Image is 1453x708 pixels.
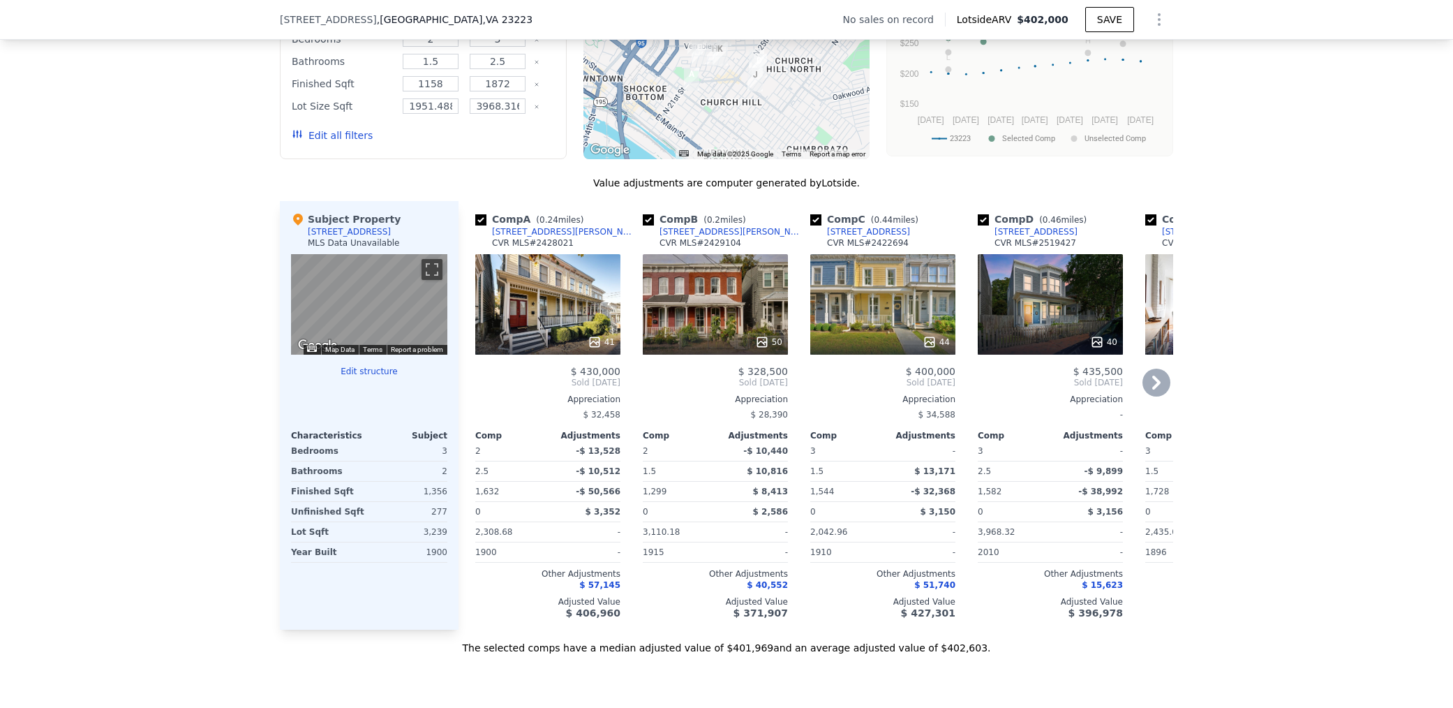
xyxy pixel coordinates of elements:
span: $ 328,500 [738,366,788,377]
div: Adjustments [715,430,788,441]
span: $ 400,000 [906,366,955,377]
span: $ 34,588 [918,410,955,420]
div: 1896 [1145,543,1215,562]
span: ( miles) [698,215,751,225]
span: 0.2 [707,215,720,225]
text: [DATE] [988,115,1014,125]
div: Other Adjustments [1145,568,1290,580]
div: [STREET_ADDRESS] [827,226,910,237]
span: -$ 10,440 [743,446,788,456]
div: CVR MLS # 2503756 [1162,237,1244,249]
span: $ 13,171 [914,466,955,476]
span: 1,632 [475,487,499,496]
div: 1.5 [810,462,880,481]
span: 0.46 [1043,215,1061,225]
div: 2010 [978,543,1048,562]
span: $ 15,623 [1082,580,1123,590]
text: [DATE] [1127,115,1154,125]
div: 602 1/2 N 21st St [692,40,707,64]
div: [STREET_ADDRESS][PERSON_NAME] [492,226,637,237]
div: Comp E [1145,212,1258,226]
span: 0.44 [874,215,893,225]
div: - [1053,543,1123,562]
span: -$ 13,528 [576,446,620,456]
span: $ 57,145 [579,580,620,590]
div: Adjusted Value [643,596,788,607]
span: 0 [643,507,648,517]
span: -$ 10,512 [576,466,620,476]
a: Terms (opens in new tab) [782,150,801,158]
a: Open this area in Google Maps (opens a new window) [587,141,633,159]
div: 277 [372,502,447,522]
span: , VA 23223 [482,14,532,25]
div: - [551,543,620,562]
text: $150 [900,99,919,109]
span: $ 32,458 [583,410,620,420]
div: Comp D [978,212,1092,226]
text: [DATE] [918,115,944,125]
span: $ 371,907 [733,607,788,619]
a: Report a map error [810,150,865,158]
div: Comp [643,430,715,441]
div: No sales on record [843,13,945,27]
span: Sold [DATE] [978,377,1123,388]
div: 1915 [643,543,713,562]
div: - [718,522,788,542]
span: $ 40,552 [747,580,788,590]
div: Value adjustments are computer generated by Lotside . [280,176,1173,190]
div: Comp B [643,212,752,226]
span: 3 [978,446,983,456]
span: 3 [810,446,816,456]
button: Keyboard shortcuts [679,150,689,156]
div: Comp C [810,212,924,226]
div: - [886,543,955,562]
div: Adjusted Value [1145,596,1290,607]
div: - [1053,522,1123,542]
div: Comp [810,430,883,441]
div: Lot Sqft [291,522,366,542]
span: $ 8,413 [753,487,788,496]
span: $ 430,000 [571,366,620,377]
span: $ 51,740 [914,580,955,590]
span: 0 [978,507,983,517]
span: 0.24 [539,215,558,225]
div: 710 N 23rd St [713,42,728,66]
div: Adjustments [1050,430,1123,441]
div: Other Adjustments [810,568,955,580]
span: $ 427,301 [901,607,955,619]
div: 2.5 [978,462,1048,481]
div: Adjustments [548,430,620,441]
span: ( miles) [530,215,589,225]
div: Year Built [291,543,366,562]
span: ( miles) [865,215,924,225]
span: , [GEOGRAPHIC_DATA] [377,13,532,27]
div: 41 [588,335,615,349]
span: Sold [DATE] [643,377,788,388]
div: 2119 E Marshall St [684,67,699,91]
div: CVR MLS # 2519427 [994,237,1076,249]
span: 0 [475,507,481,517]
text: $250 [900,38,919,48]
button: Show Options [1145,6,1173,34]
div: - [1053,441,1123,461]
div: 705 1/2 N 27th St [747,68,763,91]
button: Clear [534,104,539,110]
div: CVR MLS # 2428021 [492,237,574,249]
span: 1,299 [643,487,666,496]
div: Lot Size Sqft [292,96,394,116]
div: Adjusted Value [475,596,620,607]
div: Comp A [475,212,589,226]
div: 1,356 [372,482,447,501]
a: Open this area in Google Maps (opens a new window) [295,337,341,355]
div: MLS Data Unavailable [308,237,400,249]
div: Finished Sqft [292,74,394,94]
span: 1,582 [978,487,1001,496]
div: Appreciation [643,394,788,405]
div: 1910 [810,543,880,562]
text: 23223 [950,134,971,143]
div: Appreciation [475,394,620,405]
span: -$ 9,899 [1085,466,1123,476]
button: Map Data [325,345,355,355]
div: Finished Sqft [291,482,366,501]
div: Other Adjustments [475,568,620,580]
